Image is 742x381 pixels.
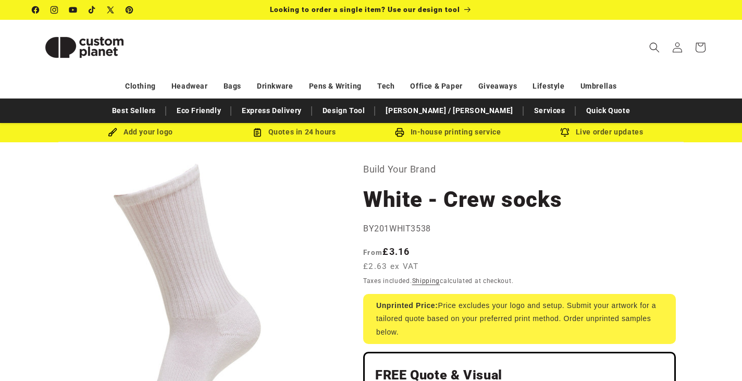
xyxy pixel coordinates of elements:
a: Pens & Writing [309,77,362,95]
div: Add your logo [64,126,217,139]
div: Taxes included. calculated at checkout. [363,276,676,286]
a: Lifestyle [533,77,564,95]
a: Eco Friendly [171,102,226,120]
a: Express Delivery [237,102,307,120]
a: Best Sellers [107,102,161,120]
a: Custom Planet [29,20,141,75]
div: Quotes in 24 hours [217,126,371,139]
div: In-house printing service [371,126,525,139]
a: Umbrellas [580,77,617,95]
span: Looking to order a single item? Use our design tool [270,5,460,14]
img: Custom Planet [32,24,137,71]
a: Headwear [171,77,208,95]
img: Order Updates Icon [253,128,262,137]
p: Build Your Brand [363,161,676,178]
a: Giveaways [478,77,517,95]
summary: Search [643,36,666,59]
img: Order updates [560,128,570,137]
span: BY201WHIT3538 [363,224,431,233]
strong: Unprinted Price: [376,301,438,310]
a: Clothing [125,77,156,95]
h1: White - Crew socks [363,186,676,214]
a: [PERSON_NAME] / [PERSON_NAME] [380,102,518,120]
img: Brush Icon [108,128,117,137]
a: Drinkware [257,77,293,95]
a: Bags [224,77,241,95]
a: Office & Paper [410,77,462,95]
a: Services [529,102,571,120]
a: Shipping [412,277,440,285]
span: From [363,248,382,256]
div: Price excludes your logo and setup. Submit your artwork for a tailored quote based on your prefer... [363,294,676,344]
strong: £3.16 [363,246,410,257]
div: Live order updates [525,126,678,139]
a: Tech [377,77,394,95]
span: £2.63 ex VAT [363,261,419,273]
a: Design Tool [317,102,370,120]
img: In-house printing [395,128,404,137]
a: Quick Quote [581,102,636,120]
